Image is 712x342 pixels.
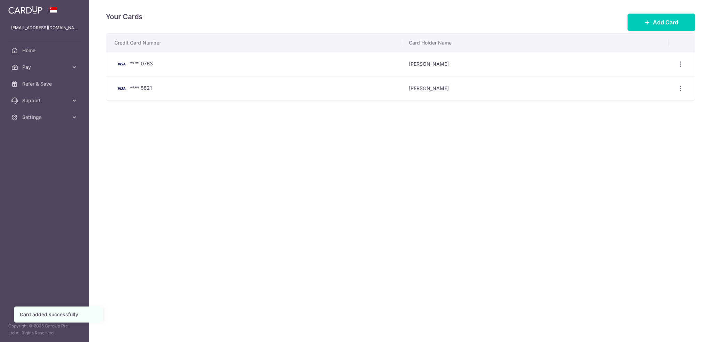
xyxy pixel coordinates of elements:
[20,311,97,318] div: Card added successfully
[22,64,68,71] span: Pay
[106,11,143,22] h4: Your Cards
[667,321,705,339] iframe: Opens a widget where you can find more information
[628,14,695,31] button: Add Card
[114,84,128,93] img: Bank Card
[22,114,68,121] span: Settings
[22,47,68,54] span: Home
[22,97,68,104] span: Support
[8,6,42,14] img: CardUp
[114,60,128,68] img: Bank Card
[403,76,668,101] td: [PERSON_NAME]
[22,80,68,87] span: Refer & Save
[403,34,668,52] th: Card Holder Name
[106,34,403,52] th: Credit Card Number
[653,18,678,26] span: Add Card
[11,24,78,31] p: [EMAIL_ADDRESS][DOMAIN_NAME]
[403,52,668,76] td: [PERSON_NAME]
